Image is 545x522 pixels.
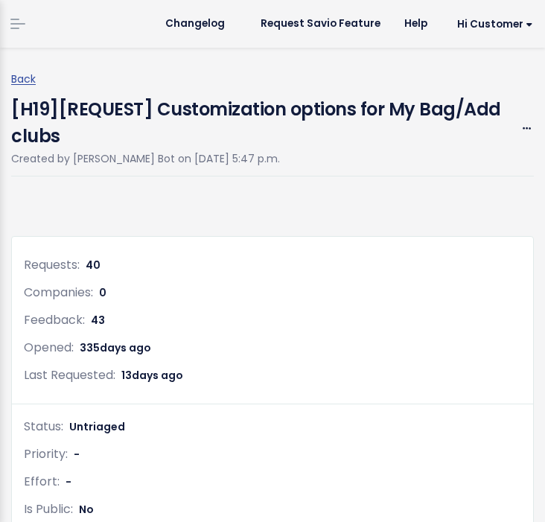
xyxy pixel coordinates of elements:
[24,256,80,273] span: Requests:
[100,340,151,355] span: days ago
[24,445,68,462] span: Priority:
[74,447,80,462] span: -
[69,419,125,434] span: Untriaged
[86,258,101,273] span: 40
[11,151,280,166] span: Created by [PERSON_NAME] Bot on [DATE] 5:47 p.m.
[91,313,105,328] span: 43
[24,339,74,356] span: Opened:
[24,418,63,435] span: Status:
[11,89,508,150] h4: [H19][REQUEST] Customization options for My Bag/Add clubs
[249,13,392,35] a: Request Savio Feature
[132,368,183,383] span: days ago
[80,340,151,355] span: 335
[24,311,85,328] span: Feedback:
[392,13,439,35] a: Help
[99,285,106,300] span: 0
[121,368,183,383] span: 13
[66,474,71,489] span: -
[457,19,533,30] span: Hi Customer
[24,284,93,301] span: Companies:
[24,366,115,383] span: Last Requested:
[165,19,225,29] span: Changelog
[79,502,94,517] span: No
[439,13,545,36] a: Hi Customer
[24,500,73,518] span: Is Public:
[11,71,36,86] a: Back
[24,473,60,490] span: Effort:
